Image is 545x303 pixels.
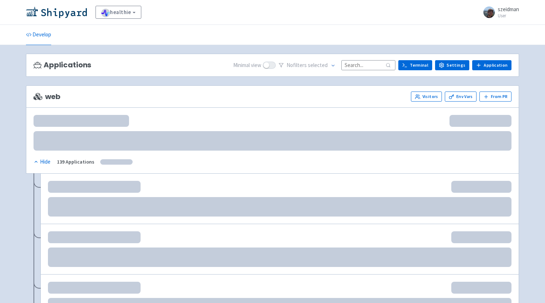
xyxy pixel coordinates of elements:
[34,158,50,166] div: Hide
[479,92,511,102] button: From PR
[26,25,51,45] a: Develop
[472,60,511,70] a: Application
[498,6,519,13] span: szeidman
[34,61,91,69] h3: Applications
[26,6,87,18] img: Shipyard logo
[411,92,442,102] a: Visitors
[498,13,519,18] small: User
[341,60,395,70] input: Search...
[398,60,432,70] a: Terminal
[34,158,51,166] button: Hide
[445,92,477,102] a: Env Vars
[479,6,519,18] a: szeidman User
[233,61,261,70] span: Minimal view
[308,62,328,68] span: selected
[57,158,94,166] div: 139 Applications
[96,6,141,19] a: healthie
[287,61,328,70] span: No filter s
[435,60,469,70] a: Settings
[34,93,60,101] span: web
